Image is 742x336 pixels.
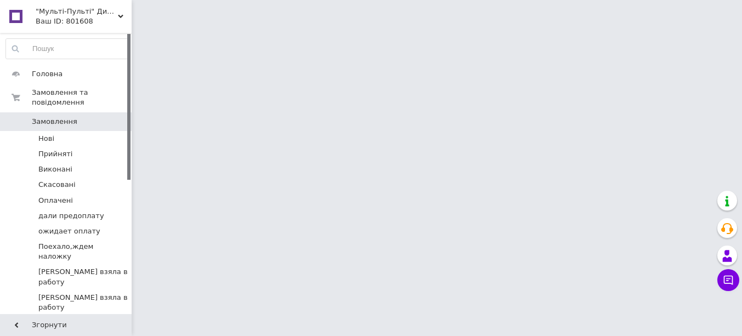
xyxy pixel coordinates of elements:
span: Замовлення [32,117,77,127]
input: Пошук [6,39,129,59]
span: "Мульті-Пульті" Дитячий одяг, взуття, іграшки!+Товари для домашніх улюбленців [36,7,118,16]
span: [PERSON_NAME] взяла в работу [38,293,128,312]
span: Головна [32,69,63,79]
span: ожидает оплату [38,226,100,236]
span: Поехало,ждем наложку [38,242,128,261]
button: Чат з покупцем [717,269,739,291]
span: Скасовані [38,180,76,190]
span: Виконані [38,164,72,174]
span: Замовлення та повідомлення [32,88,132,107]
span: Нові [38,134,54,144]
span: Оплачені [38,196,73,206]
span: дали предоплату [38,211,104,221]
span: [PERSON_NAME] взяла в работу [38,267,128,287]
span: Прийняті [38,149,72,159]
div: Ваш ID: 801608 [36,16,132,26]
